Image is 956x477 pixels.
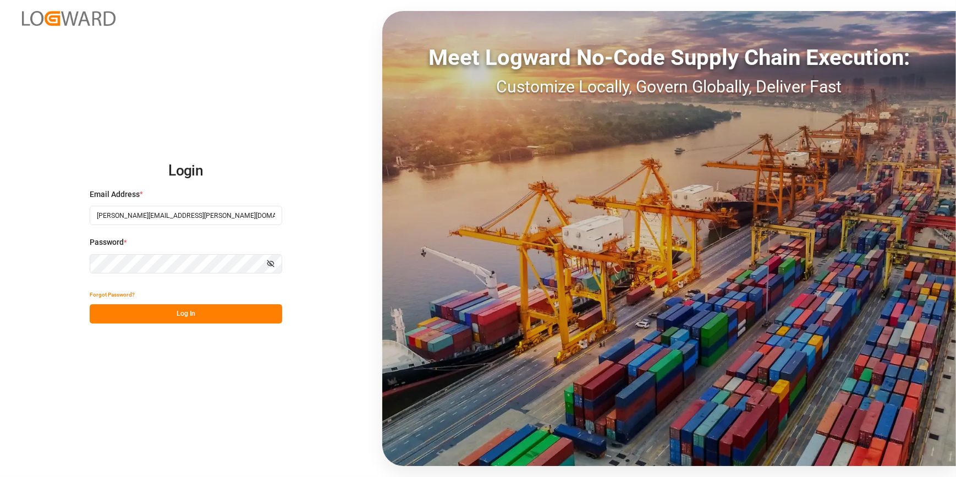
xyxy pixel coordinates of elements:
button: Log In [90,304,282,324]
span: Password [90,237,124,248]
div: Meet Logward No-Code Supply Chain Execution: [382,41,956,74]
img: Logward_new_orange.png [22,11,116,26]
input: Enter your email [90,206,282,225]
span: Email Address [90,189,140,200]
h2: Login [90,153,282,189]
div: Customize Locally, Govern Globally, Deliver Fast [382,74,956,99]
button: Forgot Password? [90,285,135,304]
